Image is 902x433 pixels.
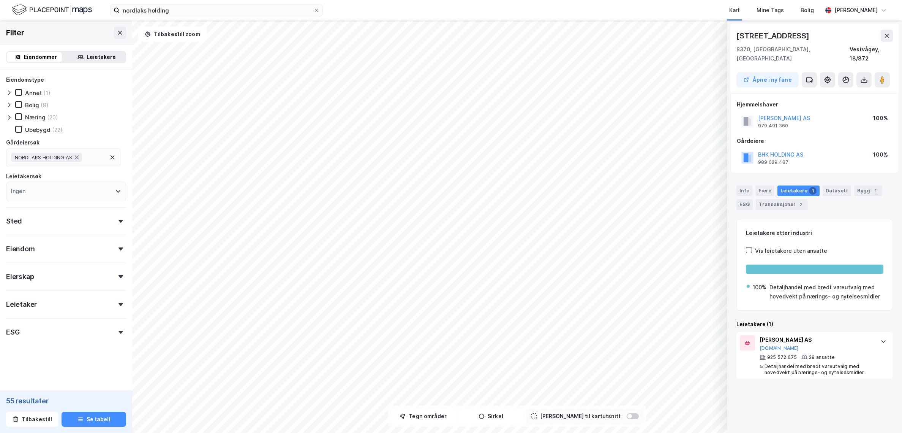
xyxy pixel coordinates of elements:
[459,409,523,424] button: Sirkel
[43,89,51,97] div: (1)
[736,186,752,196] div: Info
[25,114,46,121] div: Næring
[6,138,39,147] div: Gårdeiersøk
[755,246,827,255] div: Vis leietakere uten ansatte
[809,354,835,360] div: 29 ansatte
[391,409,456,424] button: Tegn områder
[729,6,740,15] div: Kart
[758,159,788,165] div: 989 029 487
[873,150,888,159] div: 100%
[760,335,873,344] div: [PERSON_NAME] AS
[736,45,850,63] div: 8370, [GEOGRAPHIC_DATA], [GEOGRAPHIC_DATA]
[6,75,44,84] div: Eiendomstype
[854,186,882,196] div: Bygg
[540,412,621,421] div: [PERSON_NAME] til kartutsnitt
[25,89,42,97] div: Annet
[47,114,58,121] div: (20)
[25,126,51,133] div: Ubebygd
[755,186,774,196] div: Eiere
[736,72,799,87] button: Åpne i ny fane
[834,6,878,15] div: [PERSON_NAME]
[6,412,58,427] button: Tilbakestill
[746,228,883,238] div: Leietakere etter industri
[62,412,126,427] button: Se tabell
[6,397,126,406] div: 55 resultater
[11,187,25,196] div: Ingen
[25,102,39,109] div: Bolig
[6,300,37,309] div: Leietaker
[823,186,851,196] div: Datasett
[6,27,24,39] div: Filter
[873,114,888,123] div: 100%
[120,5,313,16] input: Søk på adresse, matrikkel, gårdeiere, leietakere eller personer
[777,186,820,196] div: Leietakere
[15,154,72,160] span: NORDLAKS HOLDING AS
[6,217,22,226] div: Sted
[138,27,207,42] button: Tilbakestill zoom
[801,6,814,15] div: Bolig
[797,201,805,208] div: 2
[41,102,49,109] div: (8)
[757,6,784,15] div: Mine Tags
[737,136,893,146] div: Gårdeiere
[872,187,879,195] div: 1
[756,199,808,210] div: Transaksjoner
[12,3,92,17] img: logo.f888ab2527a4732fd821a326f86c7f29.svg
[760,345,799,351] button: [DOMAIN_NAME]
[736,320,893,329] div: Leietakere (1)
[758,123,788,129] div: 979 491 360
[767,354,797,360] div: 925 572 675
[850,45,893,63] div: Vestvågøy, 18/872
[6,244,35,254] div: Eiendom
[736,30,811,42] div: [STREET_ADDRESS]
[24,52,57,62] div: Eiendommer
[6,328,19,337] div: ESG
[87,52,116,62] div: Leietakere
[52,126,63,133] div: (22)
[736,199,753,210] div: ESG
[765,363,873,376] div: Detaljhandel med bredt vareutvalg med hovedvekt på nærings- og nytelsesmidler
[864,397,902,433] iframe: Chat Widget
[6,272,34,281] div: Eierskap
[6,172,41,181] div: Leietakersøk
[753,283,766,292] div: 100%
[809,187,817,195] div: 1
[769,283,883,301] div: Detaljhandel med bredt vareutvalg med hovedvekt på nærings- og nytelsesmidler
[737,100,893,109] div: Hjemmelshaver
